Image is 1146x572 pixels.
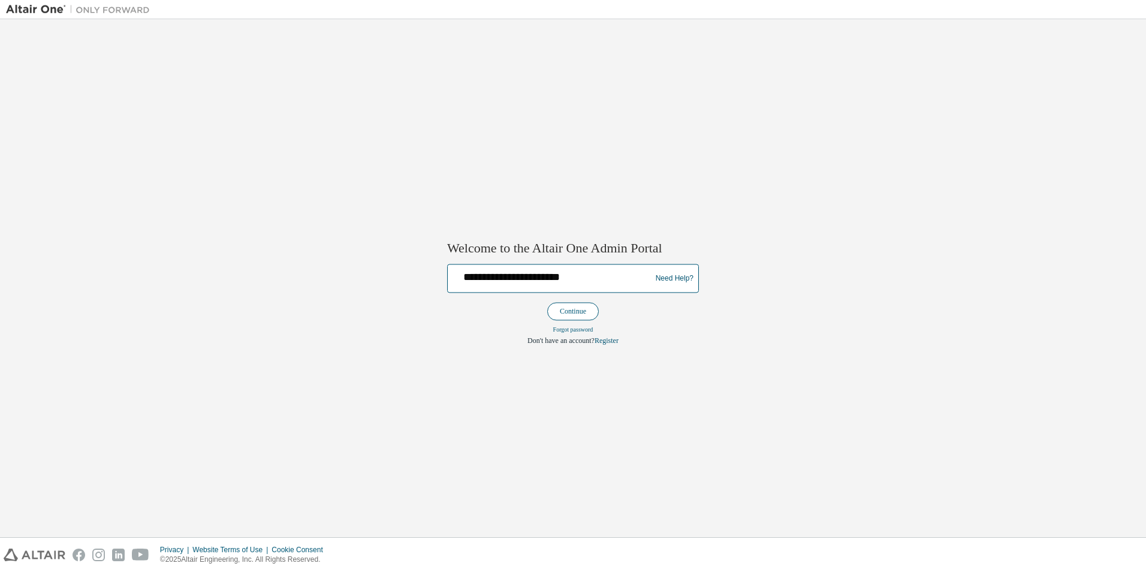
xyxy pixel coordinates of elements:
[192,545,272,555] div: Website Terms of Use
[447,240,699,257] h2: Welcome to the Altair One Admin Portal
[4,549,65,561] img: altair_logo.svg
[656,278,693,279] a: Need Help?
[160,545,192,555] div: Privacy
[112,549,125,561] img: linkedin.svg
[527,337,595,345] span: Don't have an account?
[160,555,330,565] p: © 2025 Altair Engineering, Inc. All Rights Reserved.
[272,545,330,555] div: Cookie Consent
[132,549,149,561] img: youtube.svg
[73,549,85,561] img: facebook.svg
[595,337,619,345] a: Register
[92,549,105,561] img: instagram.svg
[6,4,156,16] img: Altair One
[547,303,599,321] button: Continue
[553,327,593,333] a: Forgot password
